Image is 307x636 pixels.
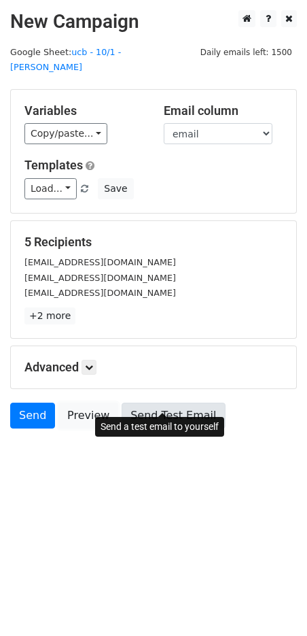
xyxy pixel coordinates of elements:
h2: New Campaign [10,10,297,33]
small: [EMAIL_ADDRESS][DOMAIN_NAME] [24,288,176,298]
a: Preview [58,403,118,429]
a: +2 more [24,307,75,324]
h5: Advanced [24,360,283,375]
h5: Variables [24,103,143,118]
a: Load... [24,178,77,199]
a: Templates [24,158,83,172]
button: Save [98,178,133,199]
a: Send Test Email [122,403,225,429]
a: Copy/paste... [24,123,107,144]
small: [EMAIL_ADDRESS][DOMAIN_NAME] [24,257,176,267]
span: Daily emails left: 1500 [196,45,297,60]
div: Send a test email to yourself [95,417,224,437]
h5: 5 Recipients [24,235,283,250]
a: Daily emails left: 1500 [196,47,297,57]
h5: Email column [164,103,283,118]
a: Send [10,403,55,429]
small: Google Sheet: [10,47,121,73]
iframe: Chat Widget [239,571,307,636]
small: [EMAIL_ADDRESS][DOMAIN_NAME] [24,273,176,283]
